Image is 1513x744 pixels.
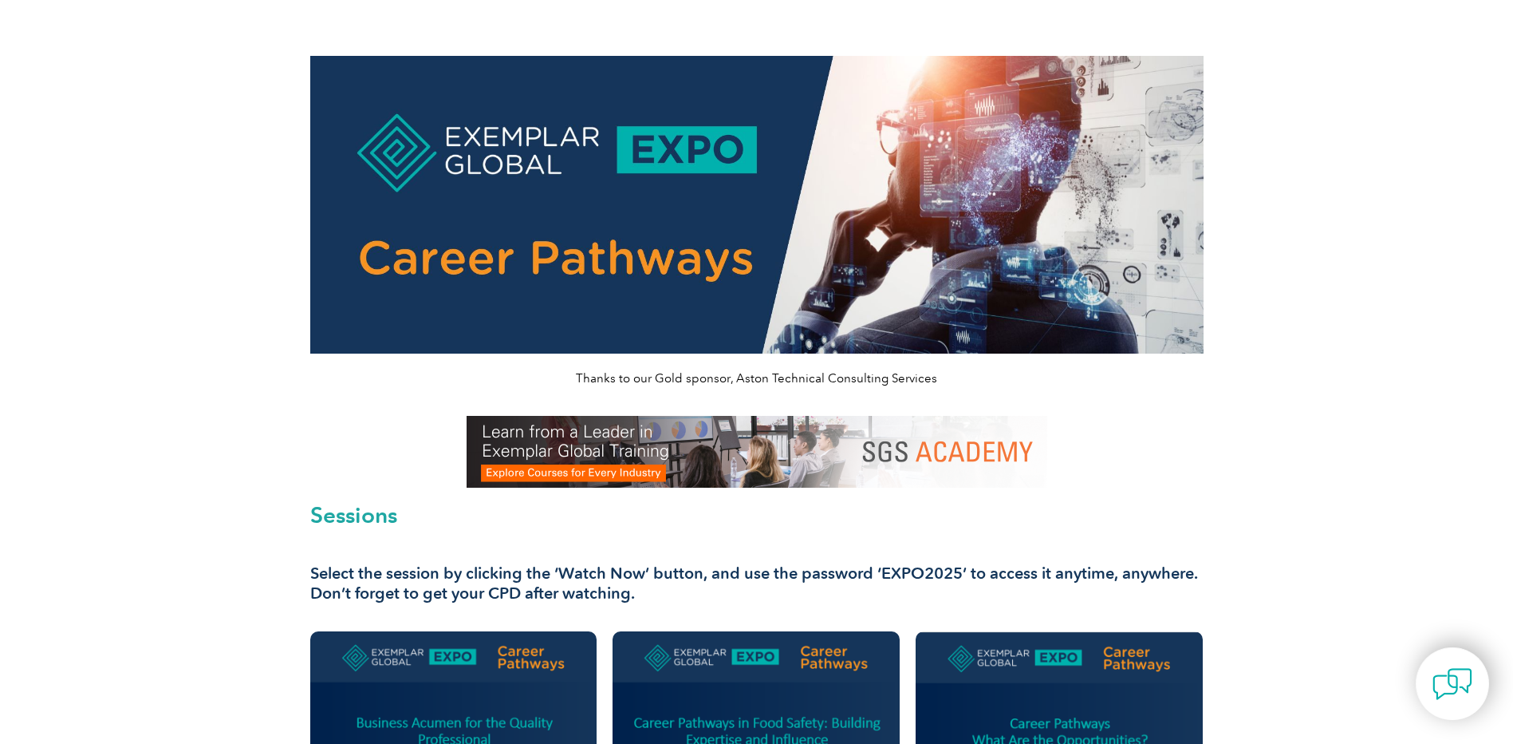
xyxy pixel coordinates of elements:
[1432,664,1472,704] img: contact-chat.png
[310,504,1204,526] h2: Sessions
[310,56,1204,354] img: career pathways
[467,416,1047,488] img: SGS
[310,564,1204,604] h3: Select the session by clicking the ‘Watch Now’ button, and use the password ‘EXPO2025’ to access ...
[310,370,1204,387] p: Thanks to our Gold sponsor, Aston Technical Consulting Services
